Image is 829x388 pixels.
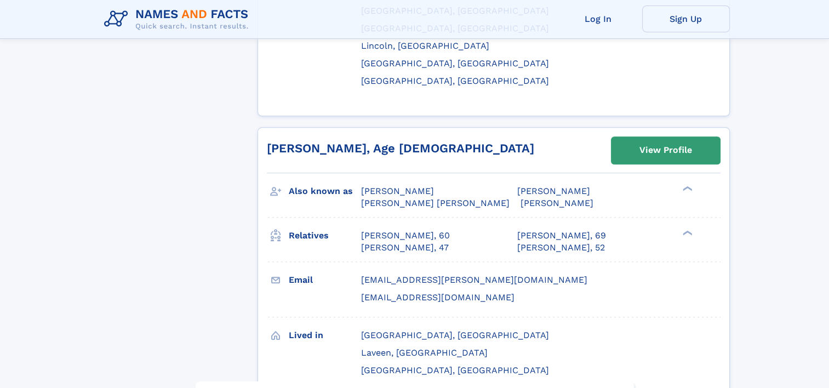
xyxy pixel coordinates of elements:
[289,182,361,201] h3: Also known as
[289,271,361,289] h3: Email
[361,275,587,285] span: [EMAIL_ADDRESS][PERSON_NAME][DOMAIN_NAME]
[361,186,434,196] span: [PERSON_NAME]
[611,137,720,163] a: View Profile
[361,292,514,303] span: [EMAIL_ADDRESS][DOMAIN_NAME]
[361,58,549,69] span: [GEOGRAPHIC_DATA], [GEOGRAPHIC_DATA]
[361,330,549,340] span: [GEOGRAPHIC_DATA], [GEOGRAPHIC_DATA]
[521,198,593,208] span: [PERSON_NAME]
[517,242,605,254] a: [PERSON_NAME], 52
[361,365,549,375] span: [GEOGRAPHIC_DATA], [GEOGRAPHIC_DATA]
[289,326,361,345] h3: Lived in
[554,5,642,32] a: Log In
[361,242,449,254] a: [PERSON_NAME], 47
[681,229,694,236] div: ❯
[361,76,549,86] span: [GEOGRAPHIC_DATA], [GEOGRAPHIC_DATA]
[517,186,590,196] span: [PERSON_NAME]
[361,347,488,358] span: Laveen, [GEOGRAPHIC_DATA]
[361,230,450,242] a: [PERSON_NAME], 60
[267,141,534,155] a: [PERSON_NAME], Age [DEMOGRAPHIC_DATA]
[681,185,694,192] div: ❯
[639,138,692,163] div: View Profile
[517,230,606,242] a: [PERSON_NAME], 69
[289,226,361,245] h3: Relatives
[361,198,510,208] span: [PERSON_NAME] [PERSON_NAME]
[100,4,258,34] img: Logo Names and Facts
[361,41,489,51] span: Lincoln, [GEOGRAPHIC_DATA]
[642,5,730,32] a: Sign Up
